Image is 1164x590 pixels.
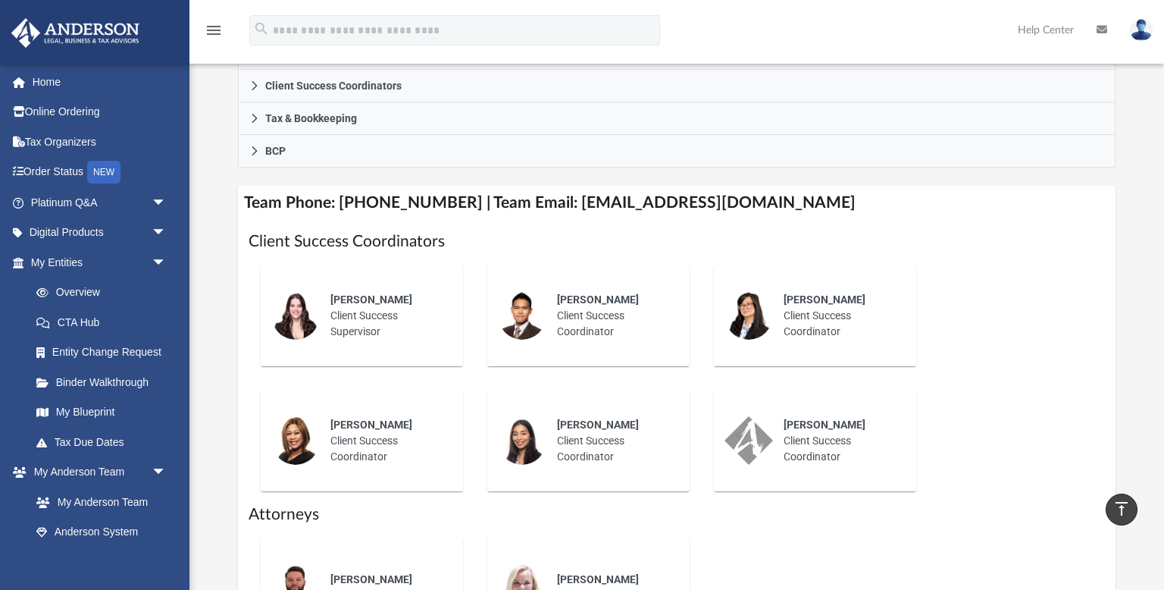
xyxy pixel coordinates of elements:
div: Client Success Supervisor [320,281,452,350]
div: Client Success Coordinator [773,281,906,350]
a: Overview [21,278,189,308]
img: thumbnail [724,291,773,340]
span: [PERSON_NAME] [784,419,865,431]
a: Home [11,67,189,97]
img: Anderson Advisors Platinum Portal [7,18,144,48]
span: [PERSON_NAME] [330,573,412,585]
span: [PERSON_NAME] [330,419,412,431]
h1: Attorneys [249,504,1104,526]
div: Client Success Coordinator [320,406,452,475]
img: User Pic [1130,19,1153,41]
span: arrow_drop_down [152,187,182,218]
i: vertical_align_top [1112,500,1131,518]
a: Online Ordering [11,97,189,127]
a: menu [205,29,223,39]
span: [PERSON_NAME] [557,419,639,431]
span: [PERSON_NAME] [557,573,639,585]
span: Client Success Coordinators [265,80,402,91]
a: Digital Productsarrow_drop_down [11,218,189,248]
a: Tax Due Dates [21,427,189,457]
span: arrow_drop_down [152,247,182,278]
a: My Blueprint [21,397,182,428]
a: Tax Organizers [11,127,189,157]
i: search [253,20,270,37]
a: My Anderson Team [21,487,174,517]
div: NEW [87,161,120,184]
div: Client Success Coordinator [546,406,679,475]
img: thumbnail [271,291,320,340]
a: Binder Walkthrough [21,367,189,397]
a: Tax & Bookkeeping [238,102,1115,135]
a: Order StatusNEW [11,157,189,188]
a: Anderson System [21,517,182,548]
span: [PERSON_NAME] [784,293,865,306]
img: thumbnail [498,291,546,340]
a: Entity Change Request [21,337,189,368]
div: Client Success Coordinator [546,281,679,350]
a: My Entitiesarrow_drop_down [11,247,189,278]
span: arrow_drop_down [152,218,182,249]
a: vertical_align_top [1106,494,1137,526]
img: thumbnail [498,416,546,465]
div: Client Success Coordinator [773,406,906,475]
span: [PERSON_NAME] [557,293,639,306]
a: My Anderson Teamarrow_drop_down [11,457,182,488]
i: menu [205,21,223,39]
a: BCP [238,135,1115,168]
span: BCP [265,146,286,156]
span: Tax & Bookkeeping [265,113,357,124]
span: arrow_drop_down [152,457,182,488]
img: thumbnail [271,416,320,465]
a: Platinum Q&Aarrow_drop_down [11,187,189,218]
span: [PERSON_NAME] [330,293,412,306]
h1: Client Success Coordinators [249,231,1104,253]
h4: Team Phone: [PHONE_NUMBER] | Team Email: [EMAIL_ADDRESS][DOMAIN_NAME] [238,186,1115,220]
a: Client Success Coordinators [238,70,1115,102]
img: thumbnail [724,416,773,465]
a: CTA Hub [21,307,189,337]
